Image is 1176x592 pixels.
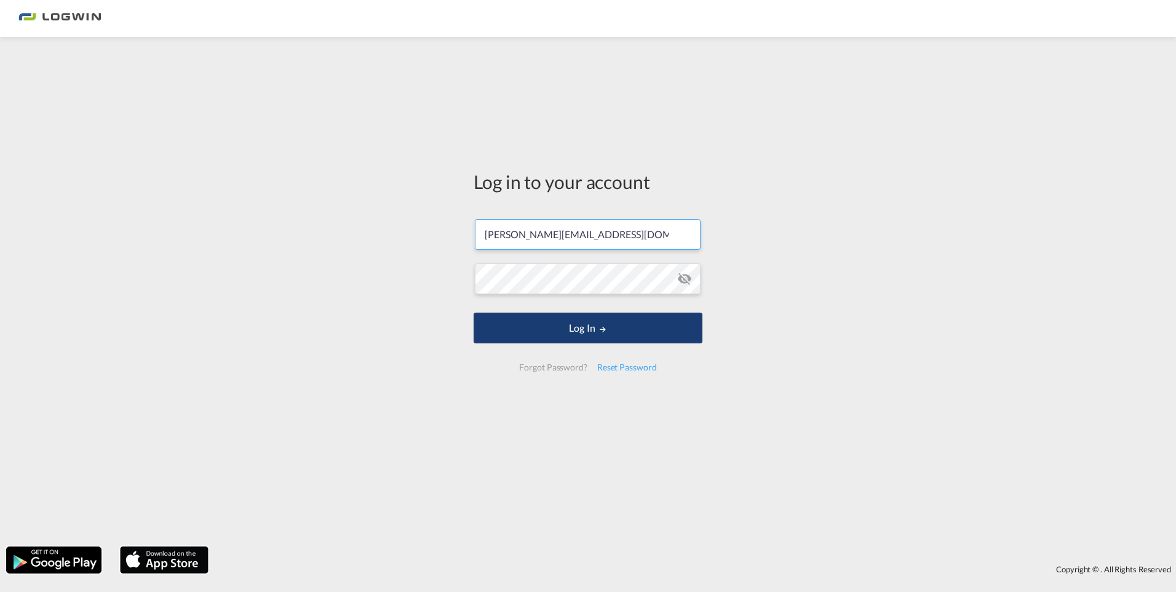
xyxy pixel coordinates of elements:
div: Forgot Password? [514,356,592,378]
input: Enter email/phone number [475,219,701,250]
img: google.png [5,545,103,575]
div: Reset Password [592,356,662,378]
div: Log in to your account [474,169,702,194]
img: apple.png [119,545,210,575]
div: Copyright © . All Rights Reserved [215,559,1176,580]
md-icon: icon-eye-off [677,271,692,286]
button: LOGIN [474,313,702,343]
img: bc73a0e0d8c111efacd525e4c8ad7d32.png [18,5,101,33]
